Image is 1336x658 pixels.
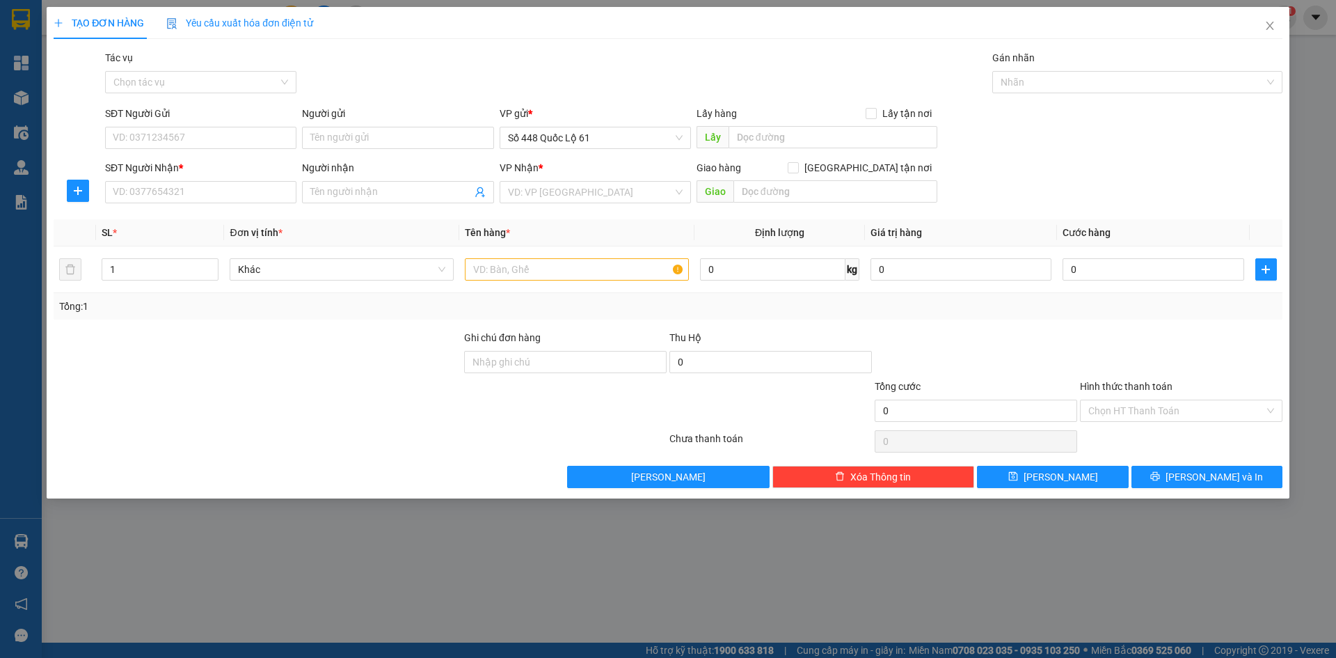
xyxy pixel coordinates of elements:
span: Đơn vị tính [230,227,282,238]
div: Người gửi [302,106,493,121]
span: SL [102,227,113,238]
input: 0 [870,258,1051,281]
label: Hình thức thanh toán [1080,381,1172,392]
label: Gán nhãn [992,52,1035,63]
span: Khác [238,259,445,280]
span: Cước hàng [1063,227,1111,238]
button: save[PERSON_NAME] [977,466,1128,488]
div: VP gửi [500,106,691,121]
span: Xóa Thông tin [850,469,911,485]
input: Ghi chú đơn hàng [464,351,667,373]
button: printer[PERSON_NAME] và In [1131,466,1282,488]
input: Dọc đường [729,126,937,148]
span: [PERSON_NAME] [1024,469,1098,485]
span: Lấy tận nơi [877,106,937,121]
label: Ghi chú đơn hàng [464,332,541,343]
span: Định lượng [755,227,804,238]
span: Giao [697,180,733,203]
span: plus [67,185,88,196]
span: close [1264,20,1275,31]
span: Giao hàng [697,162,741,173]
span: printer [1150,471,1160,483]
span: kg [845,258,859,281]
span: Tên hàng [465,227,510,238]
div: SĐT Người Nhận [105,160,296,175]
span: Yêu cầu xuất hóa đơn điện tử [166,17,313,29]
span: user-add [475,187,486,198]
span: [PERSON_NAME] [631,469,706,485]
span: [PERSON_NAME] và In [1166,469,1263,485]
span: Lấy [697,126,729,148]
div: Chưa thanh toán [668,431,873,455]
button: plus [1255,258,1277,281]
input: VD: Bàn, Ghế [465,258,689,281]
span: Lấy hàng [697,108,737,119]
span: delete [835,471,845,483]
span: Số 448 Quốc Lộ 61 [508,127,683,148]
span: Thu Hộ [669,332,701,343]
button: [PERSON_NAME] [567,466,770,488]
button: plus [67,180,89,202]
label: Tác vụ [105,52,133,63]
span: Giá trị hàng [870,227,922,238]
span: VP Nhận [500,162,539,173]
input: Dọc đường [733,180,937,203]
div: Tổng: 1 [59,299,516,314]
span: plus [54,18,63,28]
div: Người nhận [302,160,493,175]
div: SĐT Người Gửi [105,106,296,121]
span: Tổng cước [875,381,921,392]
span: [GEOGRAPHIC_DATA] tận nơi [799,160,937,175]
span: TẠO ĐƠN HÀNG [54,17,144,29]
span: save [1008,471,1018,483]
button: deleteXóa Thông tin [772,466,975,488]
button: Close [1250,7,1289,46]
span: plus [1256,264,1276,275]
button: delete [59,258,81,281]
img: icon [166,18,177,29]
